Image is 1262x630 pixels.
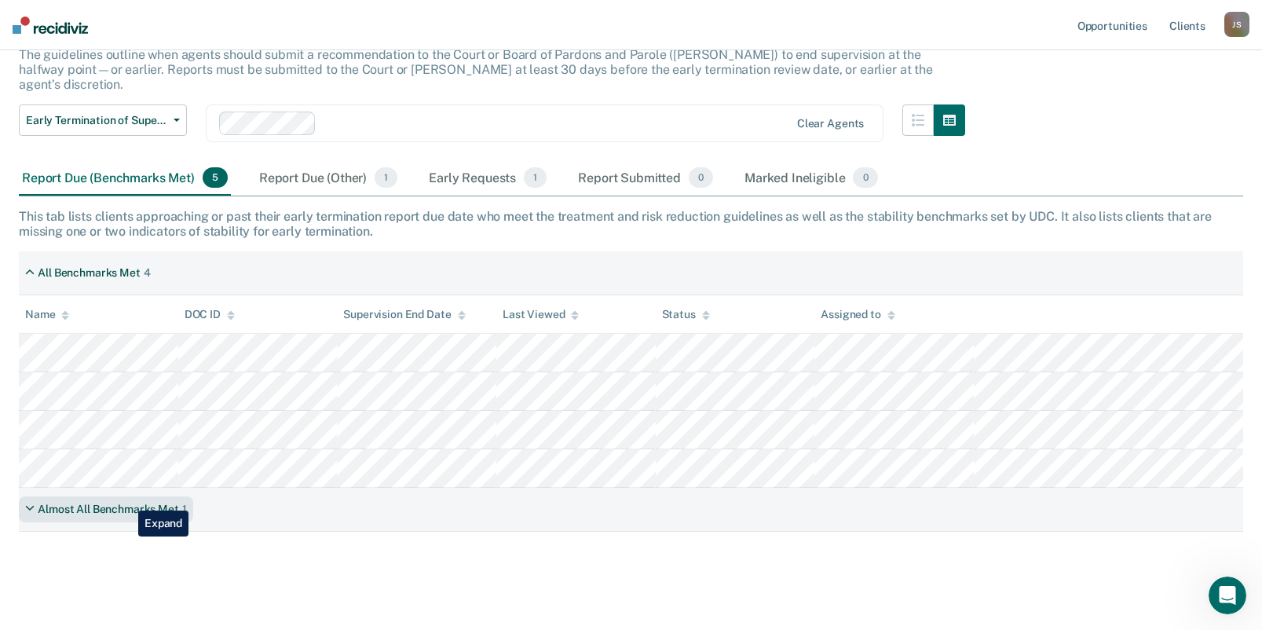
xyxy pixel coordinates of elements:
div: 4 [144,266,151,280]
div: All Benchmarks Met4 [19,260,157,286]
div: Early Requests1 [426,161,550,196]
div: J S [1224,12,1249,37]
p: The [US_STATE] Sentencing Commission’s 2025 Adult Sentencing, Release, & Supervision Guidelines e... [19,32,958,93]
div: Report Submitted0 [575,161,716,196]
div: DOC ID [185,308,235,321]
div: Assigned to [821,308,894,321]
img: Recidiviz [13,16,88,34]
div: Supervision End Date [343,308,465,321]
span: 5 [203,167,228,188]
div: Almost All Benchmarks Met1 [19,496,193,522]
div: Status [662,308,710,321]
div: Report Due (Benchmarks Met)5 [19,161,231,196]
span: 0 [853,167,877,188]
div: All Benchmarks Met [38,266,140,280]
button: Early Termination of Supervision [19,104,187,136]
span: 1 [375,167,397,188]
div: Last Viewed [503,308,579,321]
span: 1 [524,167,547,188]
div: Marked Ineligible0 [741,161,881,196]
div: Name [25,308,69,321]
div: 1 [182,503,187,516]
div: This tab lists clients approaching or past their early termination report due date who meet the t... [19,209,1243,239]
div: Clear agents [797,117,864,130]
span: 0 [689,167,713,188]
button: JS [1224,12,1249,37]
span: Early Termination of Supervision [26,114,167,127]
div: Almost All Benchmarks Met [38,503,179,516]
div: Report Due (Other)1 [256,161,401,196]
iframe: Intercom live chat [1209,577,1246,614]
